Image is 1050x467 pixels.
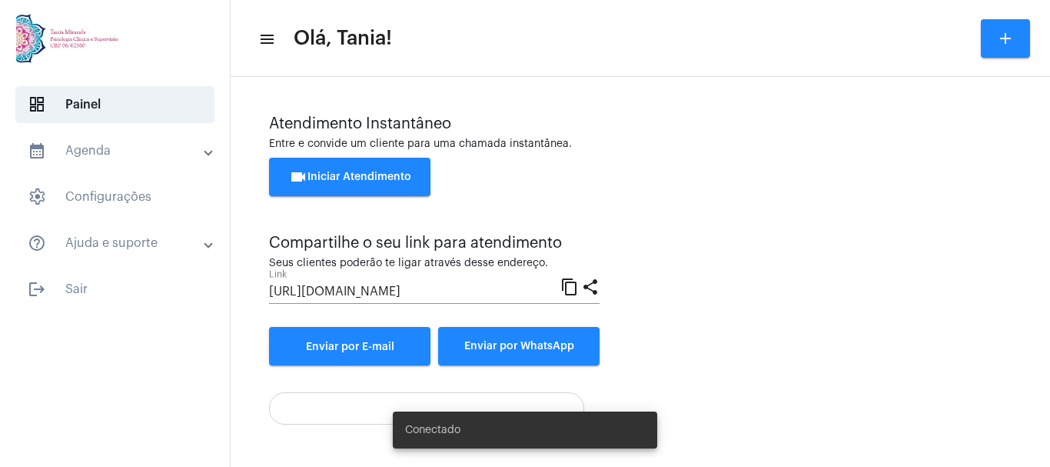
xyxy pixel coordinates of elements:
span: sidenav icon [28,188,46,206]
mat-panel-title: Ajuda e suporte [28,234,205,252]
mat-icon: share [581,277,600,295]
span: Conectado [405,422,460,438]
mat-icon: sidenav icon [28,280,46,299]
mat-icon: add [996,29,1015,48]
div: Compartilhe o seu link para atendimento [269,235,600,252]
div: Entre e convide um cliente para uma chamada instantânea. [269,138,1012,150]
span: Iniciar Atendimento [289,172,411,182]
mat-icon: sidenav icon [28,142,46,160]
mat-expansion-panel-header: sidenav iconAjuda e suporte [9,225,230,262]
a: Enviar por E-mail [269,327,430,365]
span: Configurações [15,178,214,215]
mat-icon: content_copy [560,277,579,295]
mat-icon: sidenav icon [28,234,46,252]
span: Painel [15,86,214,123]
span: Enviar por E-mail [306,342,394,352]
span: Sair [15,271,214,308]
img: 82f91219-cc54-a9e9-c892-318f5ec67ab1.jpg [12,8,126,69]
mat-panel-title: Agenda [28,142,205,160]
span: Olá, Tania! [294,26,392,51]
mat-icon: sidenav icon [258,30,274,48]
span: sidenav icon [28,95,46,114]
button: Iniciar Atendimento [269,158,430,196]
div: Seus clientes poderão te ligar através desse endereço. [269,258,600,269]
span: Enviar por WhatsApp [464,341,574,352]
div: Atendimento Instantâneo [269,115,1012,132]
button: Enviar por WhatsApp [438,327,600,365]
mat-expansion-panel-header: sidenav iconAgenda [9,132,230,169]
mat-icon: videocam [289,168,307,186]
